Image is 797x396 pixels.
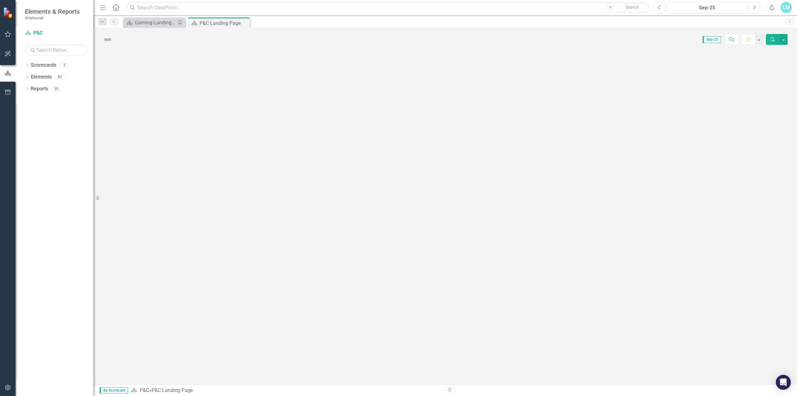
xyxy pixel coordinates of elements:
[31,74,52,81] a: Elements
[31,62,56,69] a: Scorecards
[25,15,80,20] small: Aristocrat
[51,86,61,91] div: 30
[776,375,791,390] div: Open Intercom Messenger
[125,19,176,26] a: Gaming Landing Page
[780,2,792,13] button: LM
[103,35,113,45] img: Not Defined
[131,387,441,394] div: »
[59,63,69,68] div: 5
[616,3,648,12] button: Search
[152,387,193,393] div: P&C Landing Page
[126,2,649,13] input: Search ClearPoint...
[135,19,176,26] div: Gaming Landing Page
[25,45,87,55] input: Search Below...
[25,30,87,37] a: P&C
[200,19,248,27] div: P&C Landing Page
[703,36,721,43] span: Sep-25
[55,74,65,80] div: 80
[25,8,80,15] span: Elements & Reports
[625,5,639,10] span: Search
[140,387,149,393] a: P&C
[31,85,48,93] a: Reports
[100,387,128,394] span: By Scorecard
[669,4,745,12] div: Sep-25
[3,7,14,18] img: ClearPoint Strategy
[667,2,747,13] button: Sep-25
